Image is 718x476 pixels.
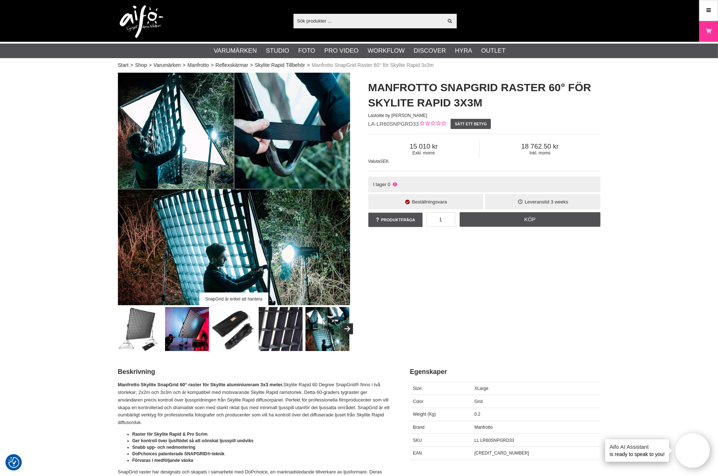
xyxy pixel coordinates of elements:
input: Sök produkter ... [294,15,443,26]
span: Grid [475,399,483,404]
span: > [149,61,152,69]
span: > [130,61,133,69]
a: SnapGrid är enkel att hantera [118,73,350,305]
a: Sätt ett betyg [451,119,491,129]
i: Ej i lager [392,182,398,187]
h1: Manfrotto SnapGrid Raster 60° för Skylite Rapid 3x3m [368,80,600,110]
span: 15 010 [368,142,480,150]
span: Lastolite by [PERSON_NAME] [368,113,427,118]
a: Outlet [481,46,505,56]
a: Manfrotto [188,61,209,69]
span: 0 [388,182,390,187]
h4: Aifo AI Assistant [610,443,665,451]
span: Exkl. moms [368,150,480,156]
button: Next [342,323,353,334]
a: Hyra [455,46,472,56]
strong: Ger kontroll över ljusflödet så att oönskat ljusspill undviks [132,438,254,443]
span: Manfrotto [475,425,493,430]
div: SnapGrid är enkel att hantera [199,293,268,305]
span: 3 weeks [551,199,568,205]
span: Inkl. moms [480,150,600,156]
h2: Egenskaper [410,367,600,376]
strong: DoPchoices patenterade SNAPGRID®-teknik [132,451,225,456]
img: Hög detaljkvalitet [259,307,303,351]
span: Weight (Kg) [413,412,436,417]
span: 18 762.50 [480,142,600,150]
a: Start [118,61,129,69]
span: LL LR60SNPGRD33 [475,438,514,443]
span: Valuta [368,159,380,164]
img: Manfrotto Skylite Rapid Snapgrid 60° Grader Storlek 3x3m [118,73,350,305]
img: Manfrotto SnapGrid ger kontroll över det diffuserade ljuset [165,307,209,351]
img: logo.png [120,5,163,38]
div: Kundbetyg: 0 [419,120,446,128]
a: Produktfråga [368,213,423,227]
a: Reflexskärmar [216,61,248,69]
a: Discover [414,46,446,56]
strong: Manfrotto Skylite SnapGrid 60° raster för Skylite aluminiumram 3x3 meter. [118,382,284,387]
a: Shop [135,61,147,69]
span: Leveranstid [525,199,549,205]
div: is ready to speak to you! [605,439,669,462]
a: Varumärken [153,61,181,69]
span: Color [413,399,423,404]
span: > [307,61,310,69]
a: Pro Video [324,46,358,56]
h2: Beskrivning [118,367,392,376]
span: EAN [413,451,422,456]
img: Manfrotto Skylite Rapid Snapgrid 60° Grader Storlek 3x3m [118,307,162,351]
span: Size: [413,386,423,391]
span: LA-LR60SNPGRD33 [368,121,419,127]
button: Samtyckesinställningar [8,456,19,469]
strong: Raster för Skylite Rapid & Pro Scrim [132,432,208,437]
span: > [250,61,253,69]
span: [CREDIT_CARD_NUMBER] [475,451,529,456]
p: Skylite Rapid 60 Degree SnapGrid® finns i två storlekar; 2x2m och 3x3m och är kompatibel med mots... [118,381,392,427]
span: Beställningsvara [412,199,447,205]
img: Mycket kompakt storlek under transport [212,307,256,351]
strong: Snabb upp- och nedmontering [132,445,196,450]
strong: Förvaras i medföljande väska [132,458,193,463]
a: Workflow [368,46,405,56]
span: I lager [373,182,386,187]
a: Skylite Rapid Tillbehör [255,61,305,69]
img: Revisit consent button [8,457,19,468]
a: Studio [266,46,289,56]
span: 0.2 [475,412,481,417]
img: SnapGrid är enkel att hantera [305,307,349,351]
span: Manfrotto SnapGrid Raster 60° för Skylite Rapid 3x3m [312,61,434,69]
span: > [182,61,185,69]
a: Köp [460,212,600,227]
span: SKU [413,438,422,443]
span: SEK [380,159,389,164]
a: Varumärken [214,46,257,56]
span: XLarge [475,386,489,391]
a: Foto [298,46,315,56]
span: Brand [413,425,424,430]
span: > [211,61,214,69]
